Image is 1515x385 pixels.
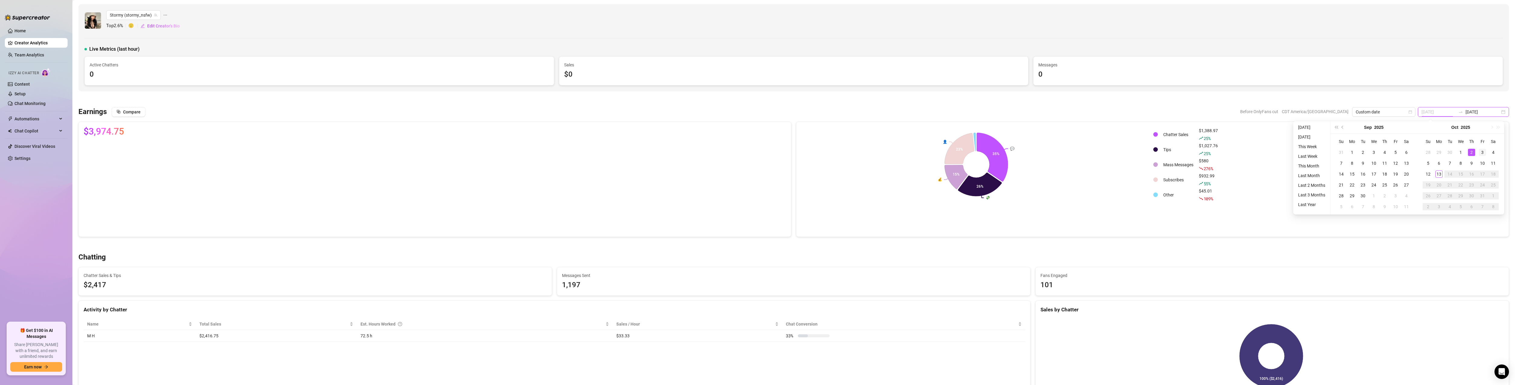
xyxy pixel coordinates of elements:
td: 2025-11-06 [1466,201,1477,212]
li: Last 2 Months [1296,182,1328,189]
img: AI Chatter [41,68,51,77]
th: Mo [1347,136,1358,147]
a: Team Analytics [14,52,44,57]
td: 2025-09-25 [1379,180,1390,190]
td: 2025-10-01 [1368,190,1379,201]
td: 2025-10-05 [1423,158,1434,169]
td: 2025-10-25 [1488,180,1499,190]
td: 2025-10-05 [1336,201,1347,212]
span: Fans Engaged [1040,272,1504,279]
div: 7 [1338,160,1345,167]
div: 6 [1468,203,1475,210]
li: Last Year [1296,201,1328,208]
td: 2025-10-04 [1401,190,1412,201]
span: team [154,13,157,17]
span: edit [141,24,145,28]
span: Sales / Hour [616,321,774,327]
div: 18 [1381,170,1388,178]
div: 14 [1446,170,1453,178]
th: Th [1379,136,1390,147]
td: 2025-10-22 [1455,180,1466,190]
div: 4 [1381,149,1388,156]
td: 72.5 h [357,330,613,342]
div: 30 [1468,192,1475,199]
span: block [116,110,121,114]
img: logo-BBDzfeDw.svg [5,14,50,21]
td: Chatter Sales [1161,127,1196,142]
td: Tips [1161,142,1196,157]
td: 2025-09-14 [1336,169,1347,180]
td: 2025-09-28 [1336,190,1347,201]
td: 2025-10-31 [1477,190,1488,201]
td: 2025-10-03 [1477,147,1488,158]
td: 2025-10-11 [1488,158,1499,169]
div: 21 [1446,181,1453,189]
td: 2025-10-04 [1488,147,1499,158]
td: 2025-10-07 [1444,158,1455,169]
td: 2025-10-11 [1401,201,1412,212]
th: Su [1336,136,1347,147]
button: Choose a month [1451,121,1458,133]
div: $45.01 [1199,188,1218,202]
div: 26 [1424,192,1432,199]
button: Choose a year [1374,121,1383,133]
td: 2025-09-12 [1390,158,1401,169]
text: 💸 [986,195,990,200]
td: 2025-09-23 [1358,180,1368,190]
div: 1,197 [562,279,1025,291]
div: 16 [1359,170,1367,178]
span: arrow-right [44,365,48,369]
div: 19 [1424,181,1432,189]
div: Est. Hours Worked [360,321,604,327]
td: 2025-09-30 [1444,147,1455,158]
div: Sales by Chatter [1040,306,1504,314]
img: Stormy [85,12,101,29]
div: 9 [1359,160,1367,167]
div: 101 [1040,279,1504,291]
div: 25 [1490,181,1497,189]
div: 9 [1381,203,1388,210]
span: swap-right [1458,110,1463,114]
div: Open Intercom Messenger [1494,364,1509,379]
span: Chat Copilot [14,126,57,136]
td: 2025-09-28 [1423,147,1434,158]
div: 2 [1359,149,1367,156]
td: 2025-09-18 [1379,169,1390,180]
td: 2025-10-20 [1434,180,1444,190]
div: 5 [1392,149,1399,156]
div: 7 [1479,203,1486,210]
div: 30 [1446,149,1453,156]
span: Messages [1038,62,1498,68]
td: 2025-09-24 [1368,180,1379,190]
td: 2025-09-07 [1336,158,1347,169]
td: 2025-09-26 [1390,180,1401,190]
div: 7 [1446,160,1453,167]
div: $0 [564,69,1024,80]
div: 1 [1457,149,1464,156]
div: 24 [1370,181,1377,189]
td: M H [84,330,196,342]
span: 🙂 [128,22,140,30]
div: 5 [1424,160,1432,167]
div: 30 [1359,192,1367,199]
li: [DATE] [1296,133,1328,141]
span: Izzy AI Chatter [8,70,39,76]
div: $932.99 [1199,173,1218,187]
div: 4 [1403,192,1410,199]
text: 💰 [938,177,942,182]
span: calendar [1409,110,1412,114]
div: 16 [1468,170,1475,178]
div: 1 [1490,192,1497,199]
button: Edit Creator's Bio [140,21,180,31]
th: Tu [1444,136,1455,147]
span: $2,417 [84,279,547,291]
span: Stormy (stormy_nsfw) [110,11,157,20]
div: 24 [1479,181,1486,189]
li: [DATE] [1296,124,1328,131]
td: 2025-09-02 [1358,147,1368,158]
td: 2025-10-21 [1444,180,1455,190]
td: 2025-09-29 [1347,190,1358,201]
div: Activity by Chatter [84,306,1025,314]
td: 2025-09-06 [1401,147,1412,158]
div: 12 [1424,170,1432,178]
